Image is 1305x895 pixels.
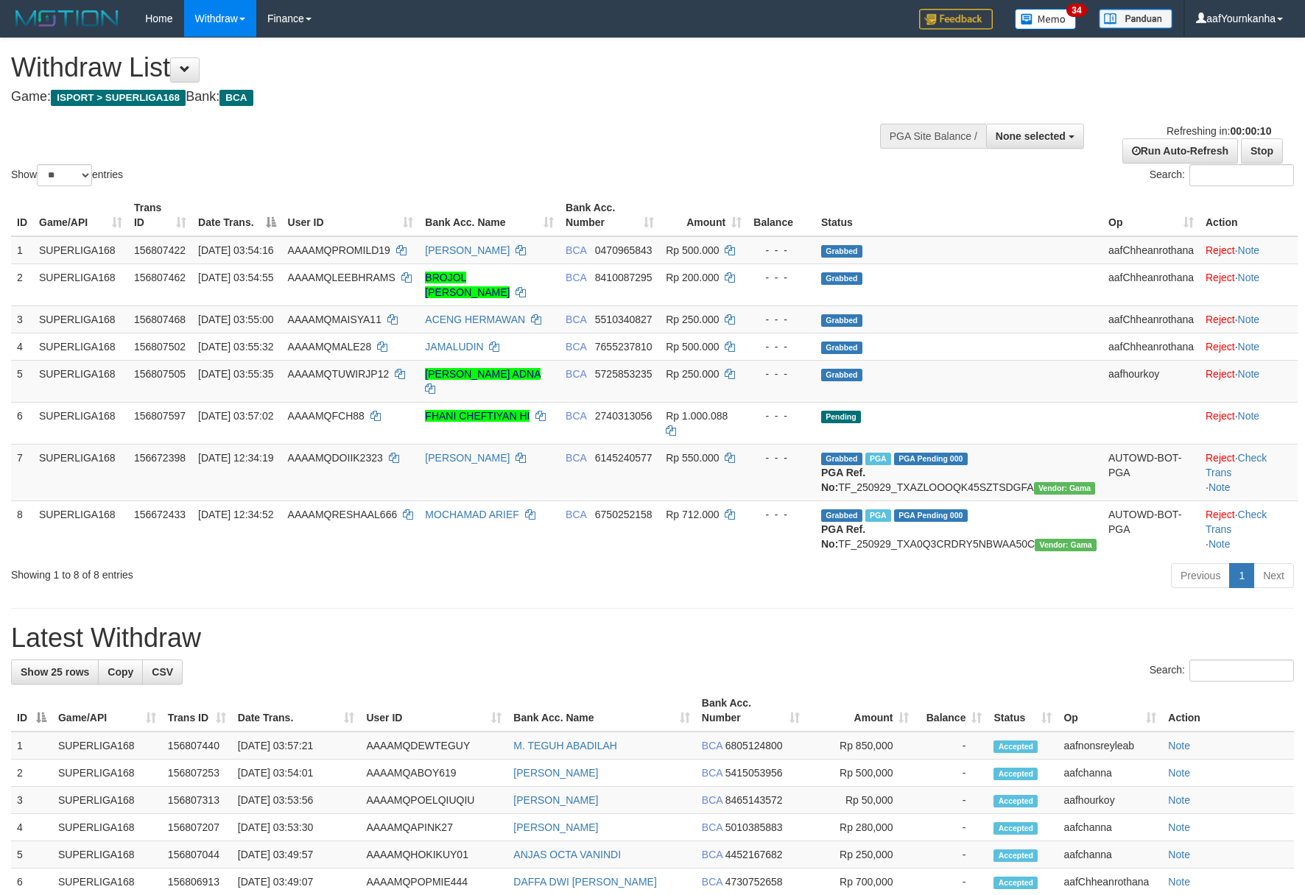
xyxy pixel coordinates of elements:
a: Reject [1206,244,1235,256]
td: Rp 500,000 [806,760,915,787]
td: 7 [11,444,33,500]
span: Copy 6145240577 to clipboard [595,452,652,464]
a: [PERSON_NAME] [425,244,510,256]
a: Show 25 rows [11,659,99,684]
a: Stop [1241,138,1283,163]
a: M. TEGUH ABADILAH [513,740,617,751]
a: DAFFA DWI [PERSON_NAME] [513,876,656,888]
span: BCA [566,244,586,256]
div: Showing 1 to 8 of 8 entries [11,562,532,582]
span: Rp 250.000 [666,368,719,380]
div: - - - [753,270,809,285]
td: AAAAMQHOKIKUY01 [360,841,507,869]
td: - [915,760,988,787]
span: Copy 5725853235 to clipboard [595,368,652,380]
span: [DATE] 03:55:00 [198,314,273,325]
span: Grabbed [821,245,862,258]
span: AAAAMQMALE28 [288,341,372,353]
span: Copy 0470965843 to clipboard [595,244,652,256]
a: ACENG HERMAWAN [425,314,525,325]
span: Accepted [993,768,1038,780]
label: Search: [1150,164,1294,186]
td: 6 [11,402,33,444]
td: AAAAMQPOELQIUQIU [360,787,507,814]
td: aafhourkoy [1102,360,1200,402]
th: Bank Acc. Name: activate to sort column ascending [419,194,560,236]
td: - [915,841,988,869]
span: PGA Pending [894,453,968,465]
a: Reject [1206,341,1235,353]
td: 1 [11,236,33,264]
td: SUPERLIGA168 [52,760,162,787]
th: Game/API: activate to sort column ascending [52,690,162,732]
td: · [1200,333,1298,360]
th: Game/API: activate to sort column ascending [33,194,128,236]
a: Note [1238,244,1260,256]
th: ID [11,194,33,236]
span: Pending [821,411,861,423]
span: Copy 5010385883 to clipboard [725,821,783,833]
span: Copy 7655237810 to clipboard [595,341,652,353]
span: [DATE] 03:55:35 [198,368,273,380]
td: 2 [11,263,33,305]
span: BCA [702,740,722,751]
td: [DATE] 03:49:57 [232,841,361,869]
span: Rp 1.000.088 [666,410,728,422]
h1: Withdraw List [11,53,855,82]
td: [DATE] 03:53:30 [232,814,361,841]
th: Bank Acc. Name: activate to sort column ascending [507,690,696,732]
td: 156807207 [162,814,232,841]
td: 156807440 [162,732,232,760]
span: 34 [1066,4,1086,17]
td: - [915,814,988,841]
td: · · [1200,500,1298,557]
a: MOCHAMAD ARIEF [425,509,519,520]
span: Vendor URL: https://trx31.1velocity.biz [1034,482,1096,495]
a: [PERSON_NAME] [513,794,598,806]
span: Accepted [993,740,1038,753]
span: BCA [702,876,722,888]
span: 156807422 [134,244,186,256]
td: SUPERLIGA168 [33,333,128,360]
a: BROJOL [PERSON_NAME] [425,272,510,298]
span: Accepted [993,849,1038,862]
td: · · [1200,444,1298,500]
td: aafChheanrothana [1102,333,1200,360]
td: Rp 50,000 [806,787,915,814]
td: SUPERLIGA168 [52,732,162,760]
td: 3 [11,305,33,333]
span: Grabbed [821,369,862,381]
div: - - - [753,243,809,258]
td: 4 [11,814,52,841]
span: None selected [996,130,1066,142]
td: · [1200,305,1298,333]
div: - - - [753,450,809,465]
a: [PERSON_NAME] ADNA [425,368,540,380]
div: PGA Site Balance / [880,124,986,149]
span: BCA [702,849,722,860]
a: Reject [1206,410,1235,422]
th: User ID: activate to sort column ascending [282,194,420,236]
a: Note [1168,876,1190,888]
span: Copy 5415053956 to clipboard [725,767,783,779]
th: Action [1162,690,1294,732]
td: aafchanna [1058,760,1162,787]
span: 156672398 [134,452,186,464]
span: Grabbed [821,272,862,285]
a: [PERSON_NAME] [425,452,510,464]
a: Note [1168,767,1190,779]
div: - - - [753,367,809,381]
td: aafchanna [1058,814,1162,841]
a: FHANI CHEFTIYAN HI [425,410,530,422]
td: [DATE] 03:57:21 [232,732,361,760]
td: 156807313 [162,787,232,814]
span: Grabbed [821,342,862,354]
a: ANJAS OCTA VANINDI [513,849,621,860]
td: · [1200,236,1298,264]
td: aafhourkoy [1058,787,1162,814]
td: · [1200,263,1298,305]
span: Copy 5510340827 to clipboard [595,314,652,325]
img: Button%20Memo.svg [1015,9,1077,29]
span: Rp 550.000 [666,452,719,464]
strong: 00:00:10 [1230,125,1271,137]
